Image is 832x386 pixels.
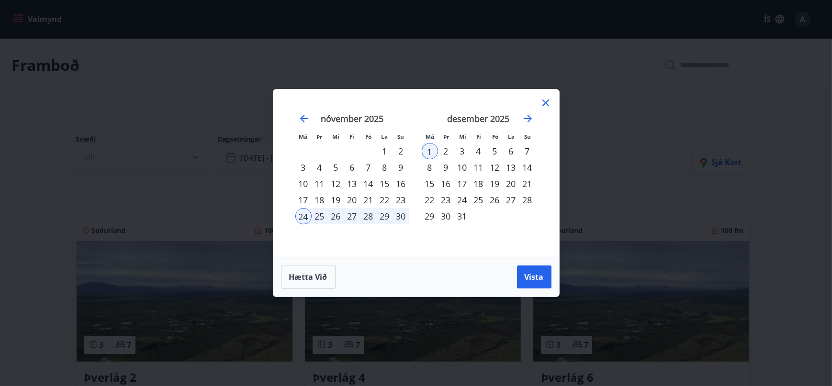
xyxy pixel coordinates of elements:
[295,208,312,224] td: Selected as start date. mánudagur, 24. nóvember 2025
[438,176,454,192] div: 16
[471,176,487,192] td: Choose fimmtudagur, 18. desember 2025 as your check-in date. It’s available.
[422,159,438,176] td: Choose mánudagur, 8. desember 2025 as your check-in date. It’s available.
[454,143,471,159] td: Choose miðvikudagur, 3. desember 2025 as your check-in date. It’s available.
[344,176,360,192] td: Choose fimmtudagur, 13. nóvember 2025 as your check-in date. It’s available.
[377,143,393,159] div: 1
[519,192,536,208] div: 28
[487,192,503,208] td: Choose föstudagur, 26. desember 2025 as your check-in date. It’s available.
[328,159,344,176] div: 5
[360,159,377,176] div: 7
[487,192,503,208] div: 26
[382,133,388,140] small: La
[454,208,471,224] div: 31
[438,159,454,176] div: 9
[312,192,328,208] td: Choose þriðjudagur, 18. nóvember 2025 as your check-in date. It’s available.
[298,113,310,124] div: Move backward to switch to the previous month.
[508,133,515,140] small: La
[328,176,344,192] div: 12
[471,143,487,159] div: 4
[295,159,312,176] td: Choose mánudagur, 3. nóvember 2025 as your check-in date. It’s available.
[438,159,454,176] td: Choose þriðjudagur, 9. desember 2025 as your check-in date. It’s available.
[377,176,393,192] td: Choose laugardagur, 15. nóvember 2025 as your check-in date. It’s available.
[312,208,328,224] td: Selected. þriðjudagur, 25. nóvember 2025
[422,176,438,192] div: 15
[503,176,519,192] td: Choose laugardagur, 20. desember 2025 as your check-in date. It’s available.
[459,133,466,140] small: Mi
[393,176,409,192] div: 16
[522,113,534,124] div: Move forward to switch to the next month.
[492,133,498,140] small: Fö
[393,159,409,176] div: 9
[299,133,308,140] small: Má
[377,159,393,176] td: Choose laugardagur, 8. nóvember 2025 as your check-in date. It’s available.
[377,192,393,208] td: Choose laugardagur, 22. nóvember 2025 as your check-in date. It’s available.
[422,143,438,159] div: 1
[295,192,312,208] td: Choose mánudagur, 17. nóvember 2025 as your check-in date. It’s available.
[295,176,312,192] td: Choose mánudagur, 10. nóvember 2025 as your check-in date. It’s available.
[328,208,344,224] div: 26
[438,192,454,208] div: 23
[519,143,536,159] div: 7
[377,208,393,224] td: Selected. laugardagur, 29. nóvember 2025
[525,272,544,282] span: Vista
[285,101,548,245] div: Calendar
[487,159,503,176] div: 12
[487,143,503,159] td: Choose föstudagur, 5. desember 2025 as your check-in date. It’s available.
[438,143,454,159] div: 2
[393,176,409,192] td: Choose sunnudagur, 16. nóvember 2025 as your check-in date. It’s available.
[344,208,360,224] div: 27
[503,143,519,159] td: Choose laugardagur, 6. desember 2025 as your check-in date. It’s available.
[344,208,360,224] td: Selected. fimmtudagur, 27. nóvember 2025
[398,133,405,140] small: Su
[295,192,312,208] div: 17
[312,192,328,208] div: 18
[328,192,344,208] td: Choose miðvikudagur, 19. nóvember 2025 as your check-in date. It’s available.
[454,143,471,159] div: 3
[360,208,377,224] div: 28
[344,159,360,176] td: Choose fimmtudagur, 6. nóvember 2025 as your check-in date. It’s available.
[377,192,393,208] div: 22
[332,133,339,140] small: Mi
[328,208,344,224] td: Selected. miðvikudagur, 26. nóvember 2025
[519,192,536,208] td: Choose sunnudagur, 28. desember 2025 as your check-in date. It’s available.
[422,208,438,224] td: Choose mánudagur, 29. desember 2025 as your check-in date. It’s available.
[471,159,487,176] div: 11
[477,133,482,140] small: Fi
[454,176,471,192] div: 17
[365,133,371,140] small: Fö
[393,208,409,224] div: 30
[438,208,454,224] div: 30
[377,176,393,192] div: 15
[312,176,328,192] td: Choose þriðjudagur, 11. nóvember 2025 as your check-in date. It’s available.
[444,133,450,140] small: Þr
[517,265,551,288] button: Vista
[422,159,438,176] div: 8
[487,143,503,159] div: 5
[377,143,393,159] td: Choose laugardagur, 1. nóvember 2025 as your check-in date. It’s available.
[377,208,393,224] div: 29
[312,208,328,224] div: 25
[471,176,487,192] div: 18
[328,176,344,192] td: Choose miðvikudagur, 12. nóvember 2025 as your check-in date. It’s available.
[454,176,471,192] td: Choose miðvikudagur, 17. desember 2025 as your check-in date. It’s available.
[393,192,409,208] div: 23
[422,176,438,192] td: Choose mánudagur, 15. desember 2025 as your check-in date. It’s available.
[448,113,510,124] strong: desember 2025
[454,159,471,176] div: 10
[393,192,409,208] td: Choose sunnudagur, 23. nóvember 2025 as your check-in date. It’s available.
[471,159,487,176] td: Choose fimmtudagur, 11. desember 2025 as your check-in date. It’s available.
[295,176,312,192] div: 10
[519,176,536,192] div: 21
[422,208,438,224] div: 29
[377,159,393,176] div: 8
[312,176,328,192] div: 11
[328,159,344,176] td: Choose miðvikudagur, 5. nóvember 2025 as your check-in date. It’s available.
[438,143,454,159] td: Choose þriðjudagur, 2. desember 2025 as your check-in date. It’s available.
[422,143,438,159] td: Selected as end date. mánudagur, 1. desember 2025
[438,208,454,224] td: Choose þriðjudagur, 30. desember 2025 as your check-in date. It’s available.
[454,192,471,208] td: Choose miðvikudagur, 24. desember 2025 as your check-in date. It’s available.
[454,208,471,224] td: Choose miðvikudagur, 31. desember 2025 as your check-in date. It’s available.
[321,113,383,124] strong: nóvember 2025
[422,192,438,208] td: Choose mánudagur, 22. desember 2025 as your check-in date. It’s available.
[295,159,312,176] div: 3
